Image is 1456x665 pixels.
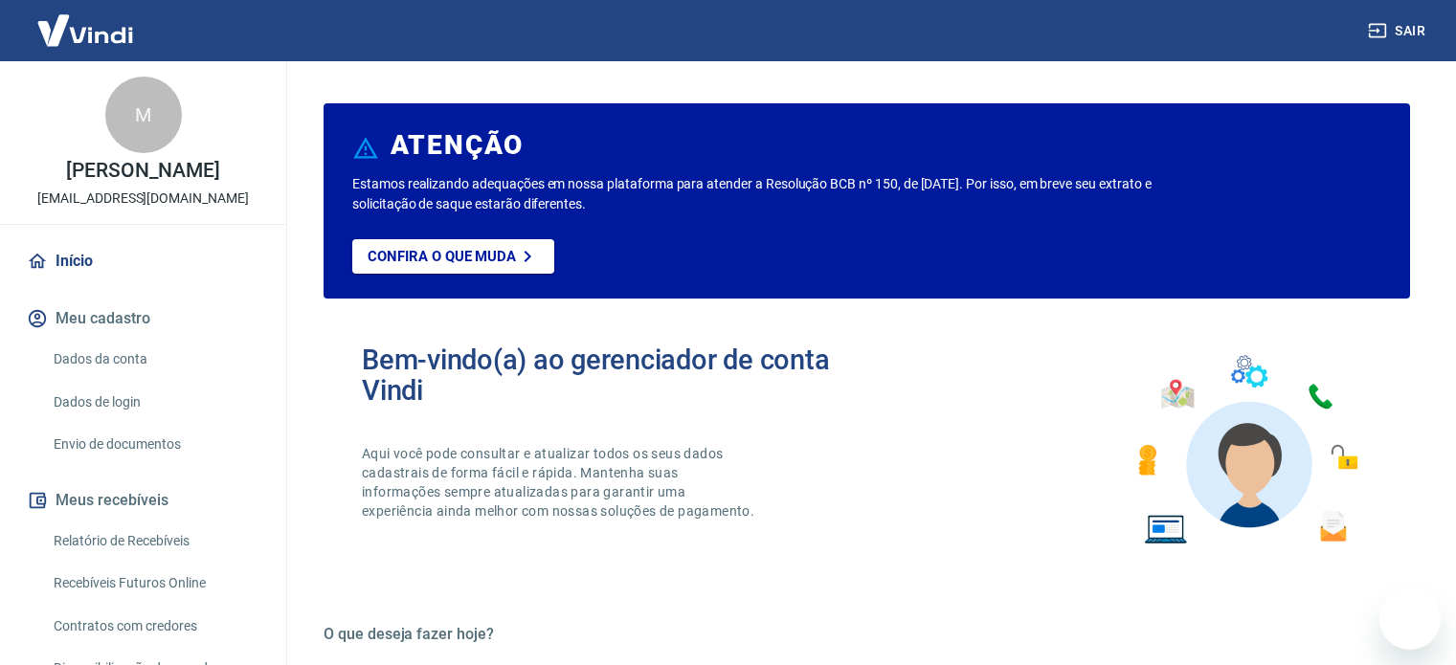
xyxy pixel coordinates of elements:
[46,521,263,561] a: Relatório de Recebíveis
[352,239,554,274] a: Confira o que muda
[368,248,516,265] p: Confira o que muda
[1364,13,1433,49] button: Sair
[37,188,249,209] p: [EMAIL_ADDRESS][DOMAIN_NAME]
[23,479,263,521] button: Meus recebíveis
[1379,588,1441,650] iframe: Botão para abrir a janela de mensagens
[324,625,1410,644] h5: O que deseja fazer hoje?
[362,444,758,521] p: Aqui você pode consultar e atualizar todos os seus dados cadastrais de forma fácil e rápida. Mant...
[23,240,263,282] a: Início
[46,425,263,464] a: Envio de documentos
[352,174,1176,214] p: Estamos realizando adequações em nossa plataforma para atender a Resolução BCB nº 150, de [DATE]....
[66,161,219,181] p: [PERSON_NAME]
[105,77,182,153] div: M
[46,340,263,379] a: Dados da conta
[23,1,147,59] img: Vindi
[46,564,263,603] a: Recebíveis Futuros Online
[391,136,524,155] h6: ATENÇÃO
[23,298,263,340] button: Meu cadastro
[46,607,263,646] a: Contratos com credores
[46,383,263,422] a: Dados de login
[362,344,867,406] h2: Bem-vindo(a) ao gerenciador de conta Vindi
[1121,344,1372,556] img: Imagem de um avatar masculino com diversos icones exemplificando as funcionalidades do gerenciado...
